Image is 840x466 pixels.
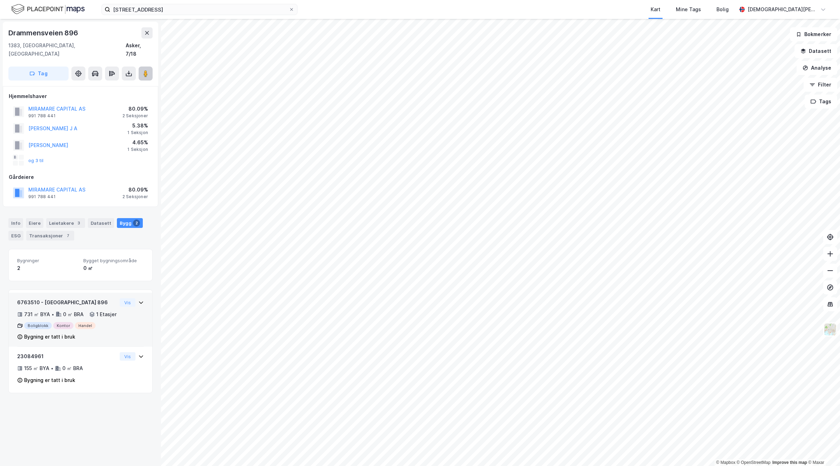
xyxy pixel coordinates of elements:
[804,78,837,92] button: Filter
[24,310,50,319] div: 731 ㎡ BYA
[51,312,54,317] div: •
[88,218,114,228] div: Datasett
[127,121,148,130] div: 5.38%
[8,231,23,241] div: ESG
[797,61,837,75] button: Analyse
[120,298,135,307] button: Vis
[133,220,140,227] div: 2
[122,105,148,113] div: 80.09%
[24,376,75,384] div: Bygning er tatt i bruk
[28,194,56,200] div: 991 788 441
[9,92,152,100] div: Hjemmelshaver
[122,194,148,200] div: 2 Seksjoner
[11,3,85,15] img: logo.f888ab2527a4732fd821a326f86c7f29.svg
[8,218,23,228] div: Info
[117,218,143,228] div: Bygg
[772,460,807,465] a: Improve this map
[127,138,148,147] div: 4.65%
[63,310,84,319] div: 0 ㎡ BRA
[46,218,85,228] div: Leietakere
[651,5,660,14] div: Kart
[824,323,837,336] img: Z
[96,310,117,319] div: 1 Etasjer
[83,264,144,272] div: 0 ㎡
[62,364,83,373] div: 0 ㎡ BRA
[9,173,152,181] div: Gårdeiere
[716,5,729,14] div: Bolig
[28,113,56,119] div: 991 788 441
[127,147,148,152] div: 1 Seksjon
[794,44,837,58] button: Datasett
[17,264,78,272] div: 2
[8,67,69,81] button: Tag
[790,27,837,41] button: Bokmerker
[805,95,837,109] button: Tags
[127,130,148,135] div: 1 Seksjon
[122,113,148,119] div: 2 Seksjoner
[64,232,71,239] div: 7
[17,352,117,361] div: 23084961
[8,27,79,39] div: Drammensveien 896
[737,460,771,465] a: OpenStreetMap
[805,432,840,466] iframe: Chat Widget
[126,41,153,58] div: Asker, 7/18
[122,186,148,194] div: 80.09%
[26,218,43,228] div: Eiere
[120,352,135,361] button: Vis
[676,5,701,14] div: Mine Tags
[748,5,818,14] div: [DEMOGRAPHIC_DATA][PERSON_NAME]
[8,41,126,58] div: 1383, [GEOGRAPHIC_DATA], [GEOGRAPHIC_DATA]
[110,4,289,15] input: Søk på adresse, matrikkel, gårdeiere, leietakere eller personer
[75,220,82,227] div: 3
[24,364,49,373] div: 155 ㎡ BYA
[26,231,74,241] div: Transaksjoner
[17,258,78,264] span: Bygninger
[83,258,144,264] span: Bygget bygningsområde
[24,333,75,341] div: Bygning er tatt i bruk
[17,298,117,307] div: 6763510 - [GEOGRAPHIC_DATA] 896
[716,460,735,465] a: Mapbox
[51,366,54,371] div: •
